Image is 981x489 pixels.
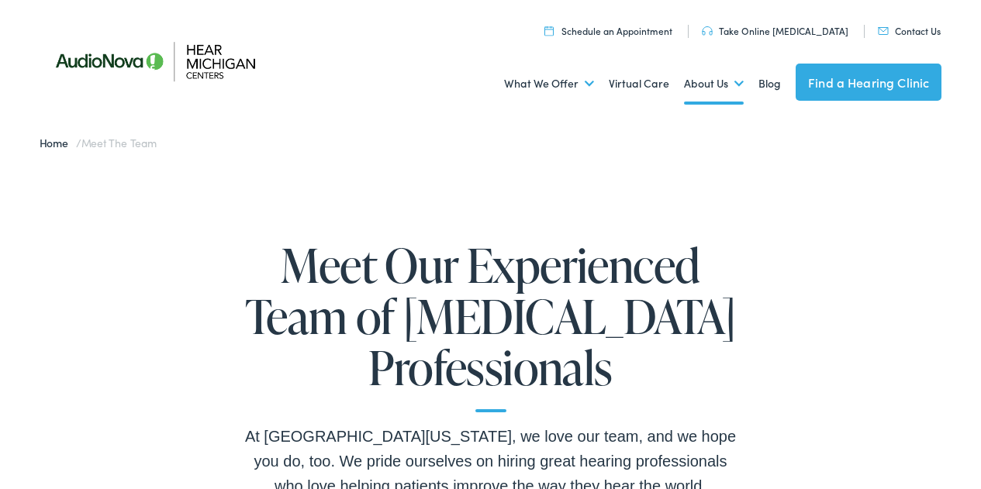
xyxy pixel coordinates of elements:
span: Meet the Team [81,135,157,150]
img: utility icon [702,26,713,36]
a: About Us [684,55,744,112]
img: utility icon [878,27,889,35]
img: utility icon [544,26,554,36]
a: Take Online [MEDICAL_DATA] [702,24,848,37]
a: Virtual Care [609,55,669,112]
a: Contact Us [878,24,941,37]
a: What We Offer [504,55,594,112]
a: Find a Hearing Clinic [796,64,941,101]
a: Schedule an Appointment [544,24,672,37]
h1: Meet Our Experienced Team of [MEDICAL_DATA] Professionals [243,239,739,412]
a: Home [40,135,76,150]
a: Blog [758,55,781,112]
span: / [40,135,157,150]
